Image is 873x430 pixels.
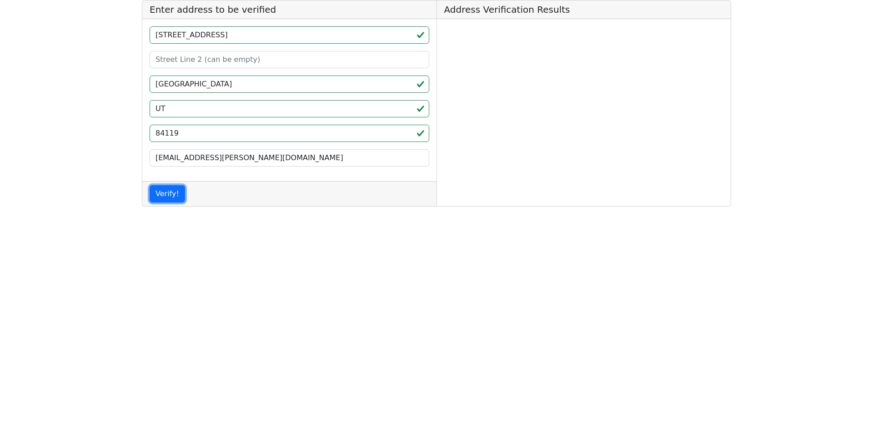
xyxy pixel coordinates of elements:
input: ZIP code 5 or 5+4 [150,125,429,142]
input: 2-Letter State [150,100,429,117]
h5: Enter address to be verified [142,0,436,19]
button: Verify! [150,185,185,202]
h5: Address Verification Results [437,0,731,19]
input: Your Email [150,149,429,167]
input: Street Line 1 [150,26,429,44]
input: Street Line 2 (can be empty) [150,51,429,68]
input: City [150,76,429,93]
